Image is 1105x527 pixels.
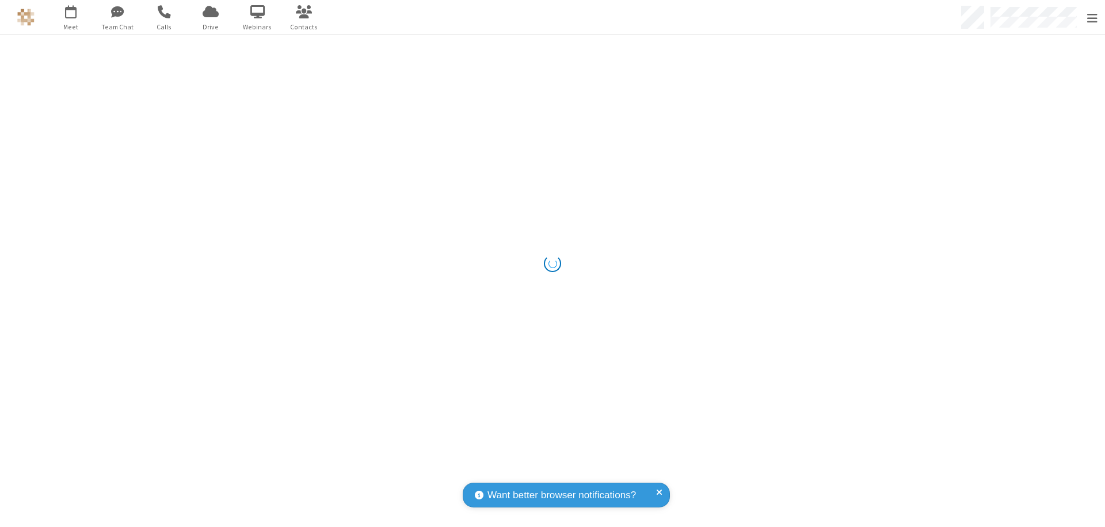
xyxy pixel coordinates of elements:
span: Contacts [283,22,326,32]
span: Calls [143,22,186,32]
span: Webinars [236,22,279,32]
span: Meet [49,22,93,32]
span: Team Chat [96,22,139,32]
span: Want better browser notifications? [487,488,636,503]
img: QA Selenium DO NOT DELETE OR CHANGE [17,9,35,26]
span: Drive [189,22,233,32]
